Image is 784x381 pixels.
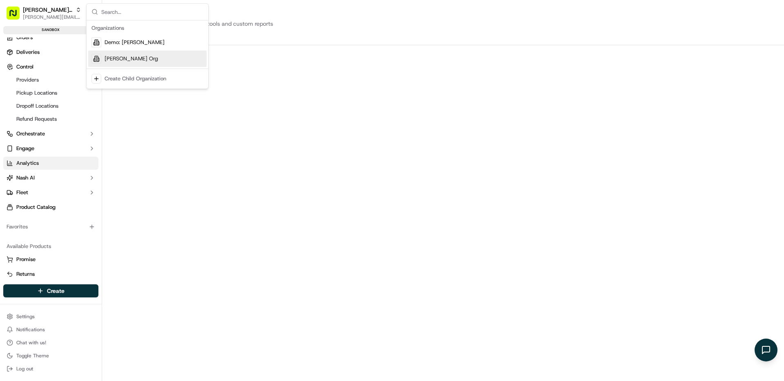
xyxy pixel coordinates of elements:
[16,313,35,320] span: Settings
[8,78,23,93] img: 1736555255976-a54dd68f-1ca7-489b-9aae-adbdc363a1c4
[8,33,149,46] p: Welcome 👋
[16,159,39,167] span: Analytics
[3,350,98,361] button: Toggle Theme
[47,287,65,295] span: Create
[3,201,98,214] a: Product Catalog
[3,268,98,281] button: Returns
[16,115,57,123] span: Refund Requests
[77,118,131,126] span: API Documentation
[3,26,98,34] div: sandbox
[7,270,95,278] a: Returns
[21,53,147,61] input: Got a question? Start typing here...
[3,127,98,140] button: Orchestrate
[66,115,134,130] a: 💻API Documentation
[3,142,98,155] button: Engage
[58,138,99,144] a: Powered byPylon
[16,118,62,126] span: Knowledge Base
[28,86,103,93] div: We're available if you need us!
[16,365,33,372] span: Log out
[16,352,49,359] span: Toggle Theme
[16,76,39,84] span: Providers
[3,171,98,184] button: Nash AI
[16,34,33,41] span: Orders
[112,7,774,20] h2: Analytics
[16,204,56,211] span: Product Catalog
[16,174,35,182] span: Nash AI
[101,4,203,20] input: Search...
[102,45,784,381] iframe: Analytics
[5,115,66,130] a: 📗Knowledge Base
[3,157,98,170] a: Analytics
[13,87,89,99] a: Pickup Locations
[16,339,46,346] span: Chat with us!
[8,119,15,126] div: 📗
[105,39,165,46] span: Demo: [PERSON_NAME]
[16,326,45,333] span: Notifications
[3,186,98,199] button: Fleet
[13,74,89,86] a: Providers
[3,220,98,233] div: Favorites
[16,49,40,56] span: Deliveries
[105,75,166,82] div: Create Child Organization
[13,100,89,112] a: Dropoff Locations
[23,14,81,20] button: [PERSON_NAME][EMAIL_ADDRESS][DOMAIN_NAME]
[3,311,98,322] button: Settings
[87,20,208,89] div: Suggestions
[81,138,99,144] span: Pylon
[3,324,98,335] button: Notifications
[16,189,28,196] span: Fleet
[3,31,98,44] a: Orders
[28,78,134,86] div: Start new chat
[3,240,98,253] div: Available Products
[16,270,35,278] span: Returns
[3,60,98,73] button: Control
[13,113,89,125] a: Refund Requests
[7,256,95,263] a: Promise
[3,337,98,348] button: Chat with us!
[112,20,774,28] p: Explore your data with our analytics tools and custom reports
[16,145,34,152] span: Engage
[88,22,207,34] div: Organizations
[3,46,98,59] a: Deliveries
[16,89,57,97] span: Pickup Locations
[3,3,85,23] button: [PERSON_NAME] Org[PERSON_NAME][EMAIL_ADDRESS][DOMAIN_NAME]
[16,256,36,263] span: Promise
[139,80,149,90] button: Start new chat
[755,339,777,361] button: Open chat
[3,284,98,297] button: Create
[16,63,33,71] span: Control
[3,253,98,266] button: Promise
[105,55,158,62] span: [PERSON_NAME] Org
[16,130,45,137] span: Orchestrate
[69,119,76,126] div: 💻
[8,8,24,24] img: Nash
[3,363,98,374] button: Log out
[16,102,58,110] span: Dropoff Locations
[23,6,72,14] button: [PERSON_NAME] Org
